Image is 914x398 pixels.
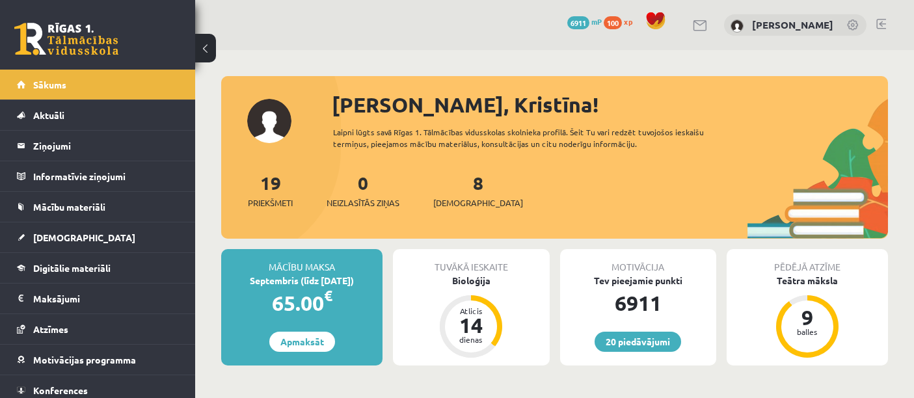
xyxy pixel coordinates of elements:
a: [DEMOGRAPHIC_DATA] [17,222,179,252]
span: xp [624,16,632,27]
a: Rīgas 1. Tālmācības vidusskola [14,23,118,55]
a: 20 piedāvājumi [595,332,681,352]
span: [DEMOGRAPHIC_DATA] [33,232,135,243]
a: [PERSON_NAME] [752,18,833,31]
span: mP [591,16,602,27]
span: Mācību materiāli [33,201,105,213]
a: Ziņojumi [17,131,179,161]
a: 19Priekšmeti [248,171,293,209]
div: [PERSON_NAME], Kristīna! [332,89,888,120]
a: 6911 mP [567,16,602,27]
a: Bioloģija Atlicis 14 dienas [393,274,549,360]
div: 14 [451,315,491,336]
span: Digitālie materiāli [33,262,111,274]
div: Tuvākā ieskaite [393,249,549,274]
span: Sākums [33,79,66,90]
span: 100 [604,16,622,29]
a: 100 xp [604,16,639,27]
div: Atlicis [451,307,491,315]
span: [DEMOGRAPHIC_DATA] [433,196,523,209]
div: Motivācija [560,249,716,274]
a: Informatīvie ziņojumi [17,161,179,191]
img: Kristīna Vološina [731,20,744,33]
div: Teātra māksla [727,274,888,287]
span: Motivācijas programma [33,354,136,365]
span: Aktuāli [33,109,64,121]
legend: Informatīvie ziņojumi [33,161,179,191]
a: Teātra māksla 9 balles [727,274,888,360]
div: Mācību maksa [221,249,383,274]
a: Atzīmes [17,314,179,344]
a: 8[DEMOGRAPHIC_DATA] [433,171,523,209]
div: dienas [451,336,491,343]
a: Digitālie materiāli [17,253,179,283]
span: € [324,286,332,305]
a: Motivācijas programma [17,345,179,375]
div: Bioloģija [393,274,549,287]
a: Maksājumi [17,284,179,313]
div: Pēdējā atzīme [727,249,888,274]
span: 6911 [567,16,589,29]
legend: Maksājumi [33,284,179,313]
a: Apmaksāt [269,332,335,352]
span: Konferences [33,384,88,396]
div: 65.00 [221,287,383,319]
span: Neizlasītās ziņas [327,196,399,209]
a: Aktuāli [17,100,179,130]
legend: Ziņojumi [33,131,179,161]
div: Laipni lūgts savā Rīgas 1. Tālmācības vidusskolas skolnieka profilā. Šeit Tu vari redzēt tuvojošo... [333,126,733,150]
div: balles [788,328,827,336]
a: 0Neizlasītās ziņas [327,171,399,209]
a: Mācību materiāli [17,192,179,222]
div: 9 [788,307,827,328]
span: Priekšmeti [248,196,293,209]
div: Septembris (līdz [DATE]) [221,274,383,287]
div: 6911 [560,287,716,319]
span: Atzīmes [33,323,68,335]
div: Tev pieejamie punkti [560,274,716,287]
a: Sākums [17,70,179,99]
